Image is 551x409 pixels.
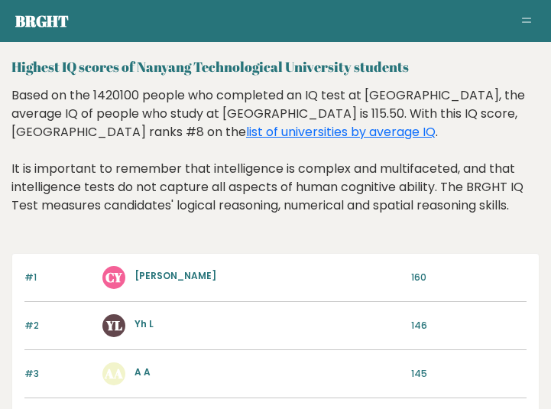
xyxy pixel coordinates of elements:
[135,269,216,282] a: [PERSON_NAME]
[11,86,540,238] div: Based on the 1420100 people who completed an IQ test at [GEOGRAPHIC_DATA], the average IQ of peop...
[246,123,436,141] a: list of universities by average IQ
[411,367,527,381] p: 145
[11,57,540,77] h2: Highest IQ scores of Nanyang Technological University students
[411,319,527,333] p: 146
[15,11,69,31] a: Brght
[24,271,93,284] p: #1
[24,367,93,381] p: #3
[135,365,151,378] a: A A
[105,316,122,334] text: YL
[135,317,154,330] a: Yh L
[517,12,536,31] button: Toggle navigation
[411,271,527,284] p: 160
[24,319,93,333] p: #2
[104,365,123,382] text: AA
[105,268,123,286] text: CY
